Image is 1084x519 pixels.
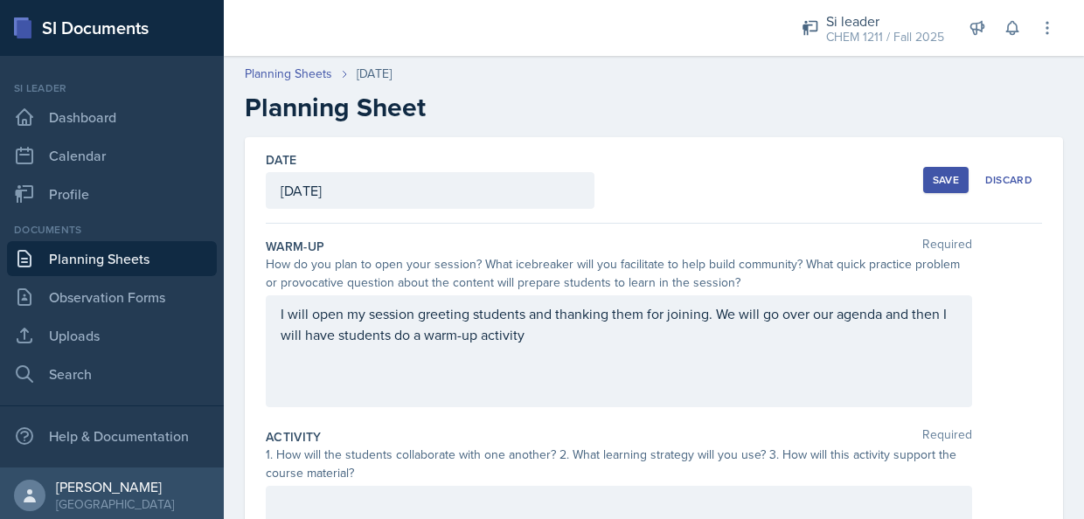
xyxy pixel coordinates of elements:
div: 1. How will the students collaborate with one another? 2. What learning strategy will you use? 3.... [266,446,972,482]
label: Warm-Up [266,238,324,255]
a: Uploads [7,318,217,353]
div: CHEM 1211 / Fall 2025 [826,28,944,46]
label: Activity [266,428,322,446]
div: [DATE] [357,65,392,83]
h2: Planning Sheet [245,92,1063,123]
div: Si leader [826,10,944,31]
span: Required [922,428,972,446]
button: Discard [976,167,1042,193]
a: Search [7,356,217,391]
p: I will open my session greeting students and thanking them for joining. We will go over our agend... [281,303,957,345]
a: Dashboard [7,100,217,135]
span: Required [922,238,972,255]
a: Calendar [7,138,217,173]
div: [GEOGRAPHIC_DATA] [56,495,174,513]
button: Save [923,167,969,193]
div: Save [933,173,959,187]
a: Observation Forms [7,280,217,315]
a: Profile [7,176,217,211]
label: Date [266,151,296,169]
div: Documents [7,222,217,238]
div: [PERSON_NAME] [56,478,174,495]
div: Si leader [7,80,217,96]
div: Discard [985,173,1032,187]
div: Help & Documentation [7,419,217,453]
div: How do you plan to open your session? What icebreaker will you facilitate to help build community... [266,255,972,292]
a: Planning Sheets [7,241,217,276]
a: Planning Sheets [245,65,332,83]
